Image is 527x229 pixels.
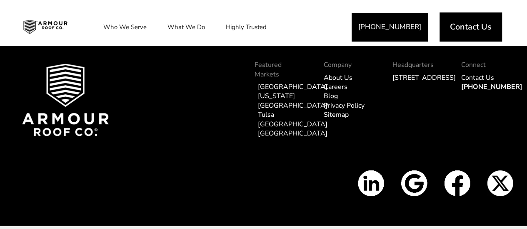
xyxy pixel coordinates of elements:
[258,110,274,119] a: Tulsa
[258,129,327,138] a: [GEOGRAPHIC_DATA]
[217,17,275,37] a: Highly Trusted
[324,91,338,101] a: Blog
[258,82,327,91] a: [GEOGRAPHIC_DATA]
[22,64,109,136] img: Armour Roof Co Footer Logo 2025
[324,73,352,82] a: About Us
[159,17,213,37] a: What We Do
[358,170,384,196] img: Linkedin Icon White
[444,170,470,196] img: Facbook icon white
[401,170,427,196] img: Google Icon White
[461,82,522,91] a: [PHONE_NUMBER]
[255,60,307,79] p: Featured Markets
[324,60,376,69] p: Company
[324,101,365,110] a: Privacy Policy
[487,170,513,196] img: X Icon White v2
[258,91,327,110] a: [US_STATE][GEOGRAPHIC_DATA]
[258,120,327,129] a: [GEOGRAPHIC_DATA]
[440,12,502,42] a: Contact Us
[352,13,428,42] a: [PHONE_NUMBER]
[461,73,494,82] a: Contact Us
[392,73,456,82] a: [STREET_ADDRESS]
[95,17,155,37] a: Who We Serve
[392,60,445,69] p: Headquarters
[324,110,349,119] a: Sitemap
[450,23,492,31] span: Contact Us
[461,60,513,69] p: Connect
[324,82,347,91] a: Careers
[17,17,74,37] img: Industrial and Commercial Roofing Company | Armour Roof Co.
